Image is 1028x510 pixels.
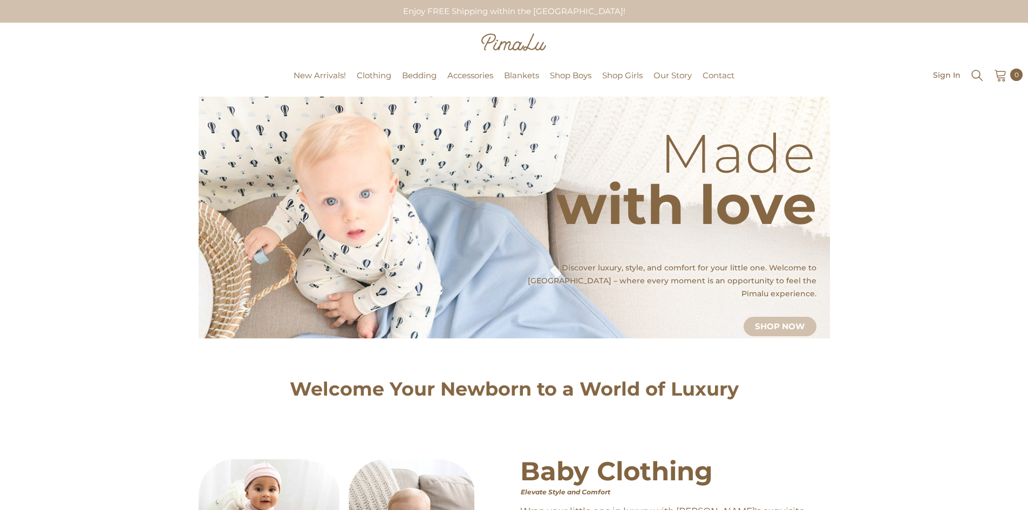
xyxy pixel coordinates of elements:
span: Shop Boys [550,70,591,80]
span: Blankets [504,70,539,80]
a: Accessories [442,69,499,97]
img: Pimalu [481,33,546,51]
summary: Search [970,67,984,83]
p: Made [556,151,816,156]
a: Pimalu [5,72,39,80]
a: Bedding [397,69,442,97]
a: Sign In [933,71,961,79]
span: Accessories [447,70,493,80]
span: Contact [703,70,734,80]
span: Clothing [357,70,391,80]
span: Baby Clothing [520,455,817,495]
em: Elevate Style and Comfort [521,488,610,496]
a: Blankets [499,69,544,97]
span: New Arrivals! [294,70,346,80]
a: Shop Girls [597,69,648,97]
h2: Welcome Your Newborn to a World of Luxury [199,382,830,397]
div: Enjoy FREE Shipping within the [GEOGRAPHIC_DATA]! [394,1,634,22]
a: Shop Now [744,317,816,336]
span: Bedding [402,70,437,80]
a: Contact [697,69,740,97]
a: Shop Boys [544,69,597,97]
a: Clothing [351,69,397,97]
span: 0 [1015,69,1019,81]
span: Our Story [653,70,692,80]
a: Our Story [648,69,697,97]
a: New Arrivals! [288,69,351,97]
p: Discover luxury, style, and comfort for your little one. Welcome to [GEOGRAPHIC_DATA] – where eve... [512,261,816,300]
span: Shop Girls [602,70,643,80]
p: with love [556,202,816,207]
